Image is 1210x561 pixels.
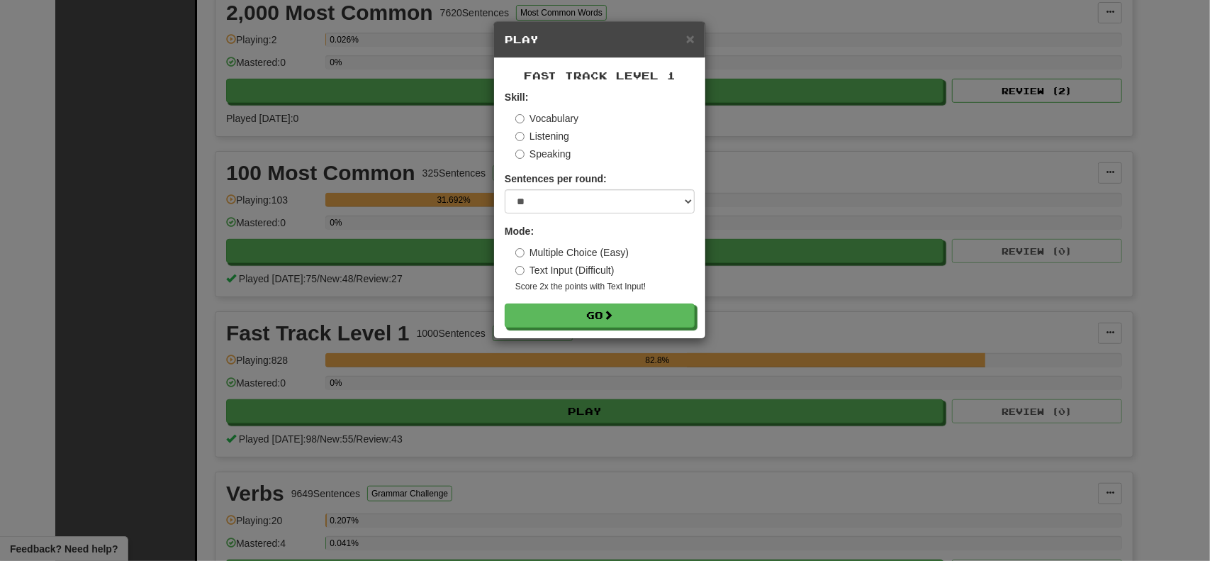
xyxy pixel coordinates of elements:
[505,91,528,103] strong: Skill:
[515,245,629,260] label: Multiple Choice (Easy)
[505,226,534,237] strong: Mode:
[524,70,676,82] span: Fast Track Level 1
[515,266,525,275] input: Text Input (Difficult)
[515,147,571,161] label: Speaking
[515,263,615,277] label: Text Input (Difficult)
[515,281,695,293] small: Score 2x the points with Text Input !
[515,129,569,143] label: Listening
[515,114,525,123] input: Vocabulary
[515,111,578,126] label: Vocabulary
[505,172,607,186] label: Sentences per round:
[515,150,525,159] input: Speaking
[686,30,695,47] span: ×
[515,132,525,141] input: Listening
[505,304,695,328] button: Go
[515,248,525,257] input: Multiple Choice (Easy)
[686,31,695,46] button: Close
[505,33,695,47] h5: Play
